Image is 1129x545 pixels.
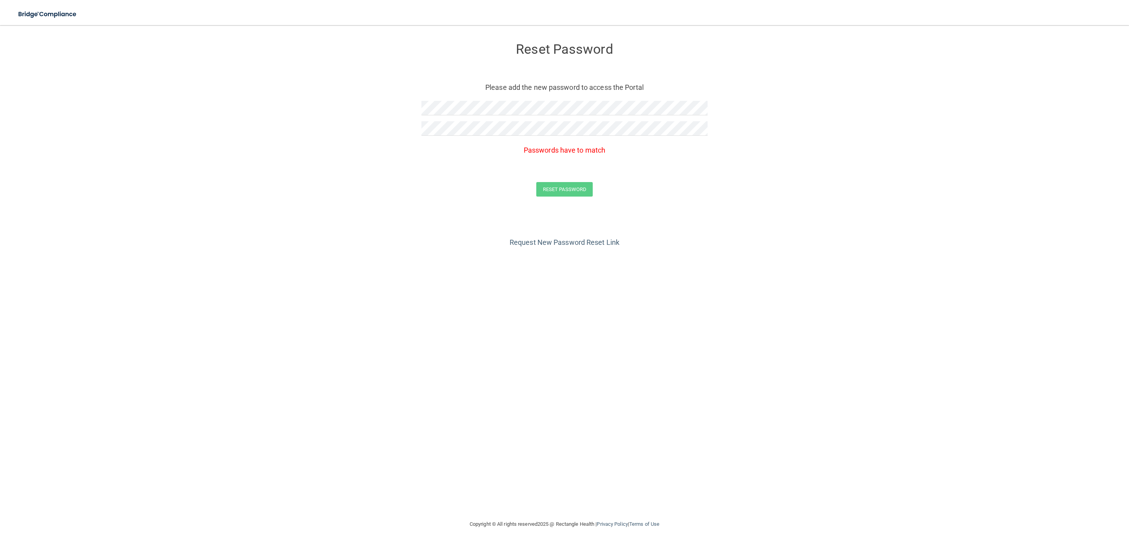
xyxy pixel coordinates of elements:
[421,42,708,57] h3: Reset Password
[421,144,708,157] p: Passwords have to match
[629,521,659,527] a: Terms of Use
[536,182,593,197] button: Reset Password
[12,6,84,22] img: bridge_compliance_login_screen.278c3ca4.svg
[421,512,708,537] div: Copyright © All rights reserved 2025 @ Rectangle Health | |
[427,81,702,94] p: Please add the new password to access the Portal
[510,238,619,246] a: Request New Password Reset Link
[597,521,628,527] a: Privacy Policy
